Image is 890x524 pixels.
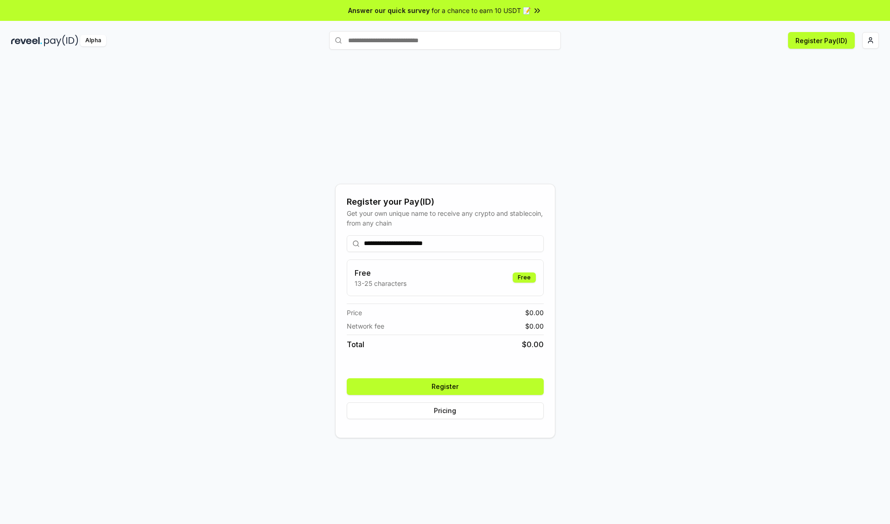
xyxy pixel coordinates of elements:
[355,278,407,288] p: 13-25 characters
[347,402,544,419] button: Pricing
[525,321,544,331] span: $ 0.00
[513,272,536,283] div: Free
[44,35,78,46] img: pay_id
[788,32,855,49] button: Register Pay(ID)
[80,35,106,46] div: Alpha
[522,339,544,350] span: $ 0.00
[355,267,407,278] h3: Free
[347,208,544,228] div: Get your own unique name to receive any crypto and stablecoin, from any chain
[347,321,384,331] span: Network fee
[347,339,364,350] span: Total
[347,195,544,208] div: Register your Pay(ID)
[432,6,531,15] span: for a chance to earn 10 USDT 📝
[348,6,430,15] span: Answer our quick survey
[347,378,544,395] button: Register
[525,308,544,317] span: $ 0.00
[11,35,42,46] img: reveel_dark
[347,308,362,317] span: Price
